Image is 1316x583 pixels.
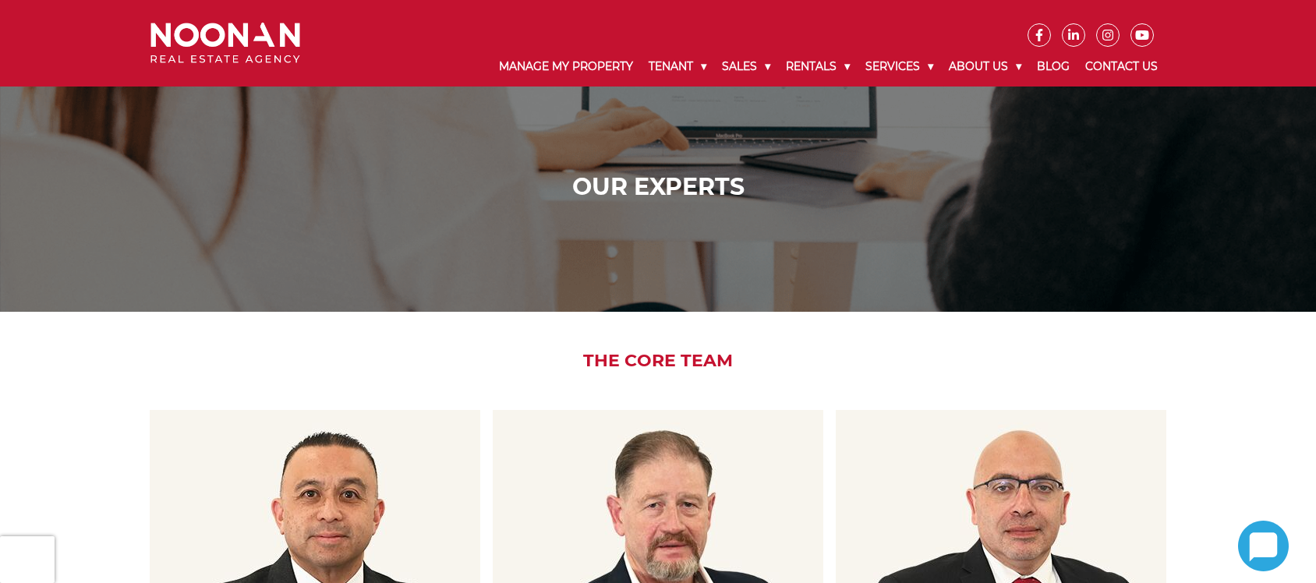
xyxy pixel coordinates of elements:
[778,47,858,87] a: Rentals
[858,47,941,87] a: Services
[150,23,300,64] img: Noonan Real Estate Agency
[491,47,641,87] a: Manage My Property
[641,47,714,87] a: Tenant
[154,173,1162,201] h1: Our Experts
[1077,47,1166,87] a: Contact Us
[139,351,1178,371] h2: The Core Team
[941,47,1029,87] a: About Us
[714,47,778,87] a: Sales
[1029,47,1077,87] a: Blog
